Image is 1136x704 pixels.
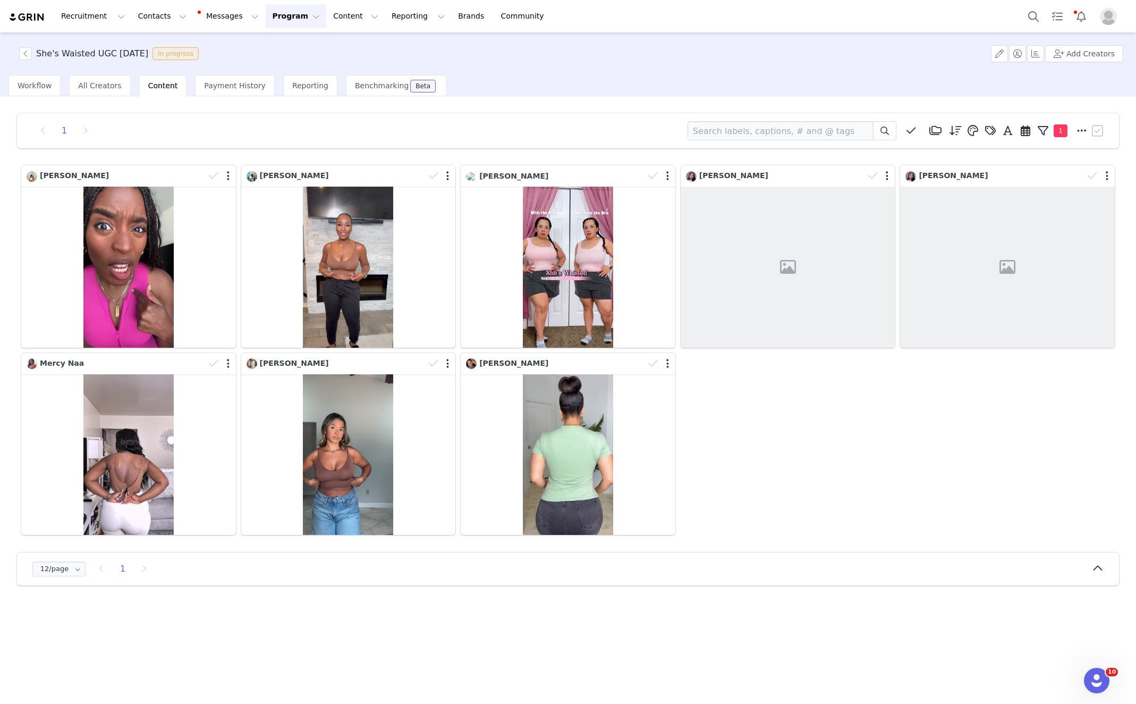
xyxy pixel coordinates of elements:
button: Contacts [132,4,193,28]
button: Content [327,4,385,28]
span: Workflow [18,81,52,90]
button: Search [1022,4,1045,28]
span: [PERSON_NAME] [699,171,768,180]
span: Benchmarking [355,81,409,90]
img: fdf5191d-009b-46fc-b88a-5ae59f3031ba.jpg [466,358,477,369]
button: Recruitment [55,4,131,28]
button: 1 [1035,123,1073,139]
input: Search labels, captions, # and @ tags [688,121,874,140]
span: [PERSON_NAME] [919,171,988,180]
button: Profile [1093,8,1127,25]
h3: She's Waisted UGC [DATE] [36,47,148,60]
img: 12ae54bc-fba9-4674-9d2a-cec42ded629c.jpg [686,171,697,182]
img: grin logo [9,12,46,22]
li: 1 [56,123,72,138]
li: 1 [115,561,131,576]
span: 1 [1054,124,1067,137]
span: [PERSON_NAME] [40,171,109,180]
span: Payment History [204,81,266,90]
a: Tasks [1046,4,1069,28]
span: In progress [152,47,199,60]
button: Notifications [1070,4,1093,28]
a: Community [495,4,555,28]
img: placeholder-profile.jpg [1100,8,1117,25]
img: 12ae54bc-fba9-4674-9d2a-cec42ded629c.jpg [905,171,916,182]
span: [object Object] [19,47,203,60]
img: 03797b55-5f72-4b6f-a250-fe469cd4df51--s.jpg [247,171,257,182]
input: Select [32,561,86,576]
a: Brands [452,4,494,28]
span: Content [148,81,178,90]
img: e758e98f-a76c-43ce-bd09-e3365d554a07.jpg [247,358,257,369]
span: All Creators [78,81,121,90]
button: Add Creators [1045,45,1123,62]
button: Program [266,4,326,28]
span: 10 [1106,668,1118,676]
img: 70eaefe8-af2e-46a2-b696-f09986773acf.jpg [27,358,37,369]
span: Reporting [292,81,328,90]
iframe: Intercom live chat [1084,668,1109,693]
img: 18bd2541-55d5-4f54-8f0b-e533fcb2fa02.jpg [466,172,477,181]
img: e5c996ae-a301-4c45-9ac6-cac8c936c7d0.jpg [27,171,37,182]
span: [PERSON_NAME] [260,359,329,367]
div: Beta [416,83,430,89]
span: [PERSON_NAME] [260,171,329,180]
span: [PERSON_NAME] [479,172,548,180]
span: Mercy Naa [40,359,84,367]
button: Reporting [385,4,451,28]
span: [PERSON_NAME] [479,359,548,367]
button: Messages [193,4,265,28]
